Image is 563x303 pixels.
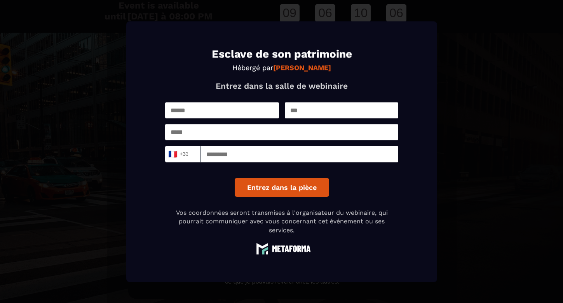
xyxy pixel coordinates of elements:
span: +33 [170,149,186,159]
span: 🇫🇷 [167,149,177,159]
img: logo [253,242,311,254]
h1: Esclave de son patrimoine [165,49,398,60]
p: Hébergé par [165,63,398,72]
div: Search for option [165,146,201,162]
input: Search for option [188,148,194,160]
strong: [PERSON_NAME] [273,63,331,72]
p: Entrez dans la salle de webinaire [165,81,398,91]
p: Vos coordonnées seront transmises à l'organisateur du webinaire, qui pourrait communiquer avec vo... [165,208,398,235]
button: Entrez dans la pièce [234,178,329,197]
